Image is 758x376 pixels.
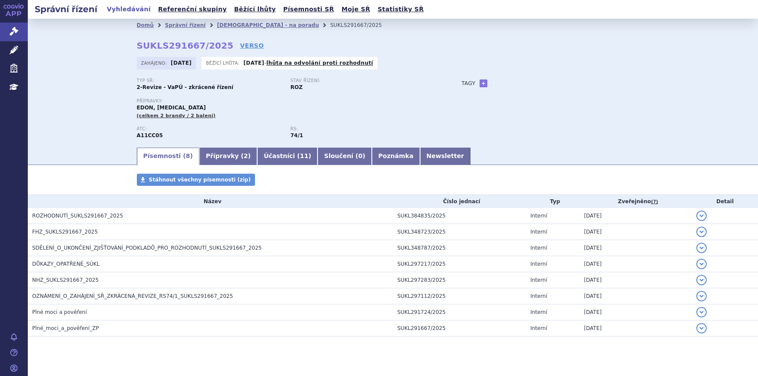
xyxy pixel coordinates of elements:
strong: 2-Revize - VaPÚ - zkrácené řízení [137,84,234,90]
a: Běžící lhůty [232,3,278,15]
p: Přípravky: [137,99,444,104]
button: detail [696,211,707,221]
td: [DATE] [579,208,692,224]
td: [DATE] [579,320,692,336]
h2: Správní řízení [28,3,104,15]
td: [DATE] [579,224,692,240]
span: Stáhnout všechny písemnosti (zip) [149,177,251,183]
th: Název [28,195,393,208]
p: Typ SŘ: [137,78,282,83]
td: SUKL297283/2025 [393,272,526,288]
th: Typ [526,195,579,208]
a: Účastníci (11) [257,148,318,165]
span: SDĚLENÍ_O_UKONČENÍ_ZJIŠŤOVÁNÍ_PODKLADŮ_PRO_ROZHODNUTÍ_SUKLS291667_2025 [32,245,261,251]
a: Sloučení (0) [318,148,371,165]
h3: Tagy [462,78,476,89]
a: Písemnosti (8) [137,148,199,165]
span: Interní [530,293,547,299]
td: SUKL297217/2025 [393,256,526,272]
a: Newsletter [420,148,471,165]
span: Interní [530,245,547,251]
a: Vyhledávání [104,3,153,15]
span: Interní [530,277,547,283]
li: SUKLS291667/2025 [330,19,393,32]
a: Poznámka [372,148,420,165]
a: VERSO [240,41,264,50]
span: Interní [530,213,547,219]
a: Stáhnout všechny písemnosti (zip) [137,174,255,186]
td: [DATE] [579,304,692,320]
span: 0 [358,152,363,159]
a: Přípravky (2) [199,148,257,165]
td: [DATE] [579,288,692,304]
span: Plné_moci_a_pověření_ZP [32,325,99,331]
a: [DEMOGRAPHIC_DATA] - na poradu [217,22,319,28]
span: Interní [530,229,547,235]
span: Interní [530,309,547,315]
span: OZNÁMENÍ_O_ZAHÁJENÍ_SŘ_ZKRÁCENÁ_REVIZE_RS74/1_SUKLS291667_2025 [32,293,233,299]
strong: SUKLS291667/2025 [137,40,234,51]
p: RS: [291,126,436,132]
strong: ROZ [291,84,303,90]
button: detail [696,259,707,269]
span: 11 [300,152,308,159]
button: detail [696,291,707,301]
a: Referenční skupiny [156,3,229,15]
span: Běžící lhůta: [206,59,241,66]
button: detail [696,323,707,333]
strong: léčiva k terapii a profylaxi osteoporózy, vitamin D, p.o. [291,132,303,139]
th: Zveřejněno [579,195,692,208]
td: [DATE] [579,240,692,256]
td: SUKL348723/2025 [393,224,526,240]
button: detail [696,243,707,253]
button: detail [696,227,707,237]
p: - [243,59,373,66]
strong: CHOLEKALCIFEROL [137,132,163,139]
span: EDON, [MEDICAL_DATA] [137,105,206,111]
button: detail [696,307,707,317]
td: SUKL297112/2025 [393,288,526,304]
span: FHZ_SUKLS291667_2025 [32,229,98,235]
span: DŮKAZY_OPATŘENÉ_SÚKL [32,261,99,267]
td: SUKL348787/2025 [393,240,526,256]
span: Interní [530,261,547,267]
a: Statistiky SŘ [375,3,426,15]
td: SUKL291724/2025 [393,304,526,320]
a: Domů [137,22,154,28]
a: Správní řízení [165,22,206,28]
td: SUKL384835/2025 [393,208,526,224]
a: Moje SŘ [339,3,373,15]
span: Zahájeno: [141,59,169,66]
p: Stav řízení: [291,78,436,83]
span: ROZHODNUTÍ_SUKLS291667_2025 [32,213,123,219]
th: Číslo jednací [393,195,526,208]
th: Detail [692,195,758,208]
a: lhůta na odvolání proti rozhodnutí [266,60,373,66]
td: [DATE] [579,272,692,288]
span: (celkem 2 brandy / 2 balení) [137,113,216,119]
td: [DATE] [579,256,692,272]
span: 2 [244,152,248,159]
span: Interní [530,325,547,331]
p: ATC: [137,126,282,132]
span: NHZ_SUKLS291667_2025 [32,277,99,283]
button: detail [696,275,707,285]
td: SUKL291667/2025 [393,320,526,336]
strong: [DATE] [171,60,192,66]
a: + [480,79,487,87]
span: Plné moci a pověření [32,309,87,315]
span: 8 [186,152,190,159]
a: Písemnosti SŘ [281,3,337,15]
strong: [DATE] [243,60,264,66]
abbr: (?) [651,199,658,205]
